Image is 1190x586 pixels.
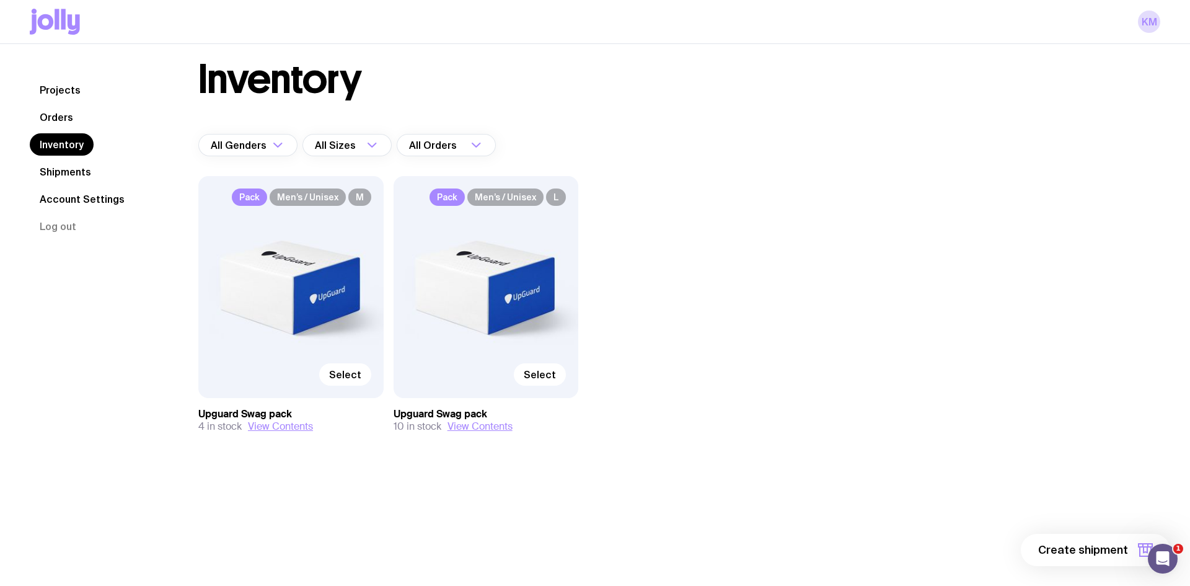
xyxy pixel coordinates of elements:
[30,215,86,238] button: Log out
[198,420,242,433] span: 4 in stock
[1138,11,1160,33] a: KM
[198,134,297,156] div: Search for option
[430,189,465,206] span: Pack
[248,420,313,433] button: View Contents
[315,134,358,156] span: All Sizes
[30,188,134,210] a: Account Settings
[1038,543,1128,557] span: Create shipment
[524,368,556,381] span: Select
[546,189,566,206] span: L
[198,60,361,99] h1: Inventory
[30,133,94,156] a: Inventory
[358,134,363,156] input: Search for option
[232,189,267,206] span: Pack
[211,134,269,156] span: All Genders
[198,408,384,420] h3: Upguard Swag pack
[30,161,101,183] a: Shipments
[409,134,459,156] span: All Orders
[394,408,579,420] h3: Upguard Swag pack
[329,368,361,381] span: Select
[447,420,513,433] button: View Contents
[1173,544,1183,554] span: 1
[467,189,544,206] span: Men’s / Unisex
[1148,544,1178,574] iframe: Intercom live chat
[394,420,441,433] span: 10 in stock
[459,134,467,156] input: Search for option
[302,134,392,156] div: Search for option
[270,189,346,206] span: Men’s / Unisex
[30,106,83,128] a: Orders
[348,189,371,206] span: M
[397,134,496,156] div: Search for option
[30,79,90,101] a: Projects
[1021,534,1170,566] button: Create shipment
